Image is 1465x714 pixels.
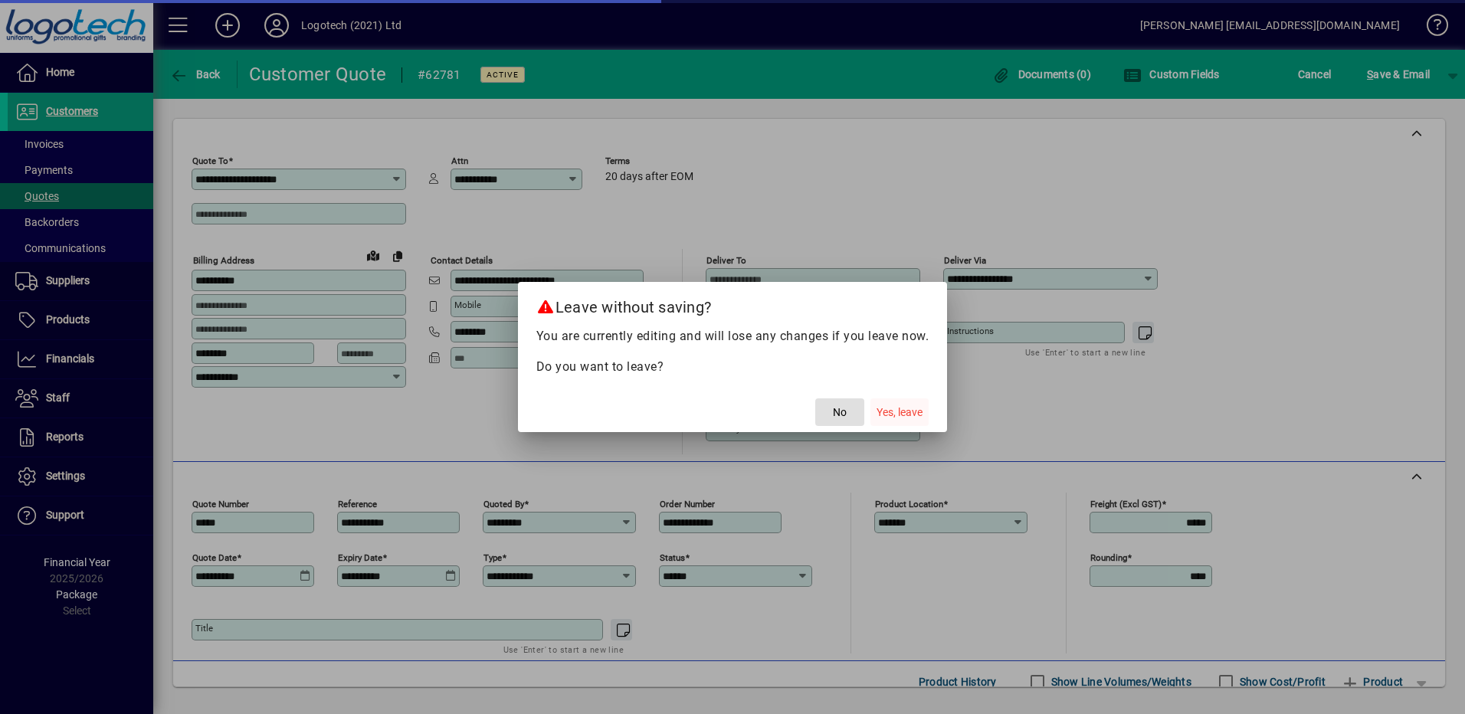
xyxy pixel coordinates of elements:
button: No [815,398,864,426]
span: Yes, leave [877,404,923,421]
span: No [833,404,847,421]
button: Yes, leave [870,398,929,426]
h2: Leave without saving? [518,282,948,326]
p: Do you want to leave? [536,358,929,376]
p: You are currently editing and will lose any changes if you leave now. [536,327,929,346]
